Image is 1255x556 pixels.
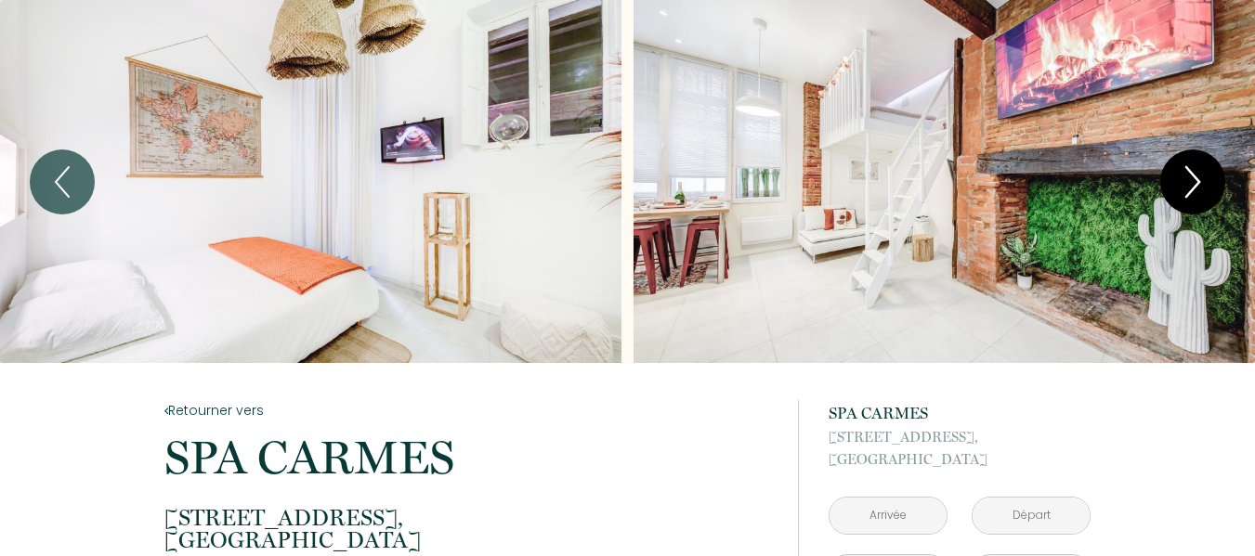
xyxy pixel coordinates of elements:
[830,498,947,534] input: Arrivée
[829,426,1091,471] p: [GEOGRAPHIC_DATA]
[30,149,95,214] button: Previous
[164,400,774,420] a: Retourner vers
[164,507,774,551] p: [GEOGRAPHIC_DATA]
[973,498,1090,534] input: Départ
[1160,149,1225,214] button: Next
[164,434,774,481] p: SPA CARMES
[164,507,774,529] span: [STREET_ADDRESS],
[829,426,1091,448] span: [STREET_ADDRESS],
[829,400,1091,426] p: SPA CARMES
